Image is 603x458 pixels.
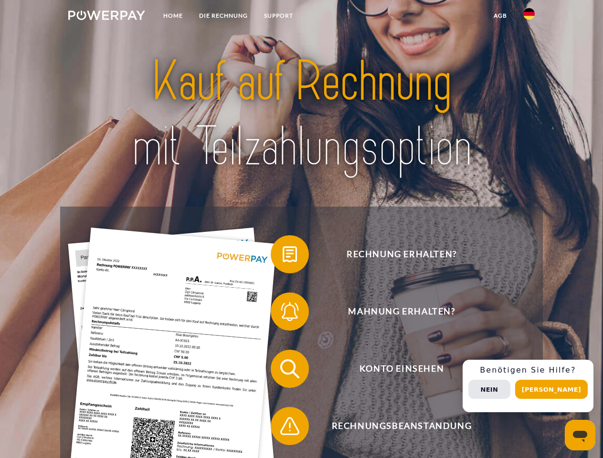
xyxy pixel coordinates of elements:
span: Rechnung erhalten? [285,235,518,273]
a: agb [486,7,515,24]
button: Nein [468,380,510,399]
button: [PERSON_NAME] [515,380,588,399]
img: qb_search.svg [278,357,302,381]
img: qb_warning.svg [278,414,302,438]
iframe: Schaltfläche zum Öffnen des Messaging-Fensters [565,420,595,450]
a: DIE RECHNUNG [191,7,256,24]
img: qb_bell.svg [278,300,302,323]
div: Schnellhilfe [463,360,593,412]
span: Konto einsehen [285,350,518,388]
a: SUPPORT [256,7,301,24]
img: de [523,8,535,20]
button: Rechnung erhalten? [271,235,519,273]
img: title-powerpay_de.svg [91,46,512,183]
span: Rechnungsbeanstandung [285,407,518,445]
button: Rechnungsbeanstandung [271,407,519,445]
img: qb_bill.svg [278,242,302,266]
a: Home [155,7,191,24]
h3: Benötigen Sie Hilfe? [468,365,588,375]
img: logo-powerpay-white.svg [68,10,145,20]
span: Mahnung erhalten? [285,292,518,331]
button: Mahnung erhalten? [271,292,519,331]
button: Konto einsehen [271,350,519,388]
